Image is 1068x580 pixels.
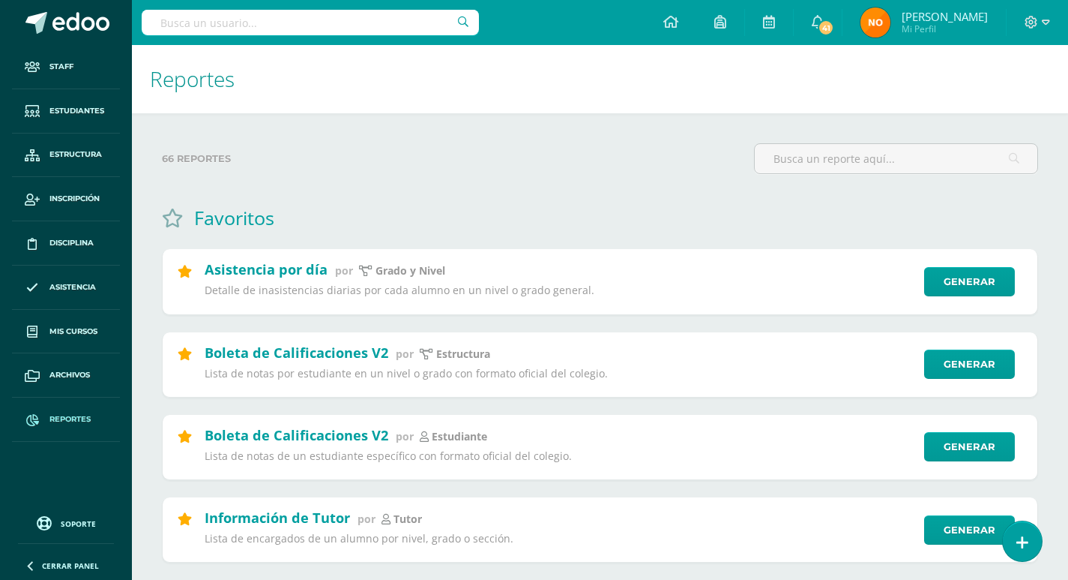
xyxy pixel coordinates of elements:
[335,263,353,278] span: por
[49,105,104,117] span: Estudiantes
[205,284,914,297] p: Detalle de inasistencias diarias por cada alumno en un nivel o grado general.
[924,267,1015,296] a: Generar
[357,512,375,526] span: por
[12,45,120,89] a: Staff
[12,353,120,398] a: Archivos
[49,193,100,205] span: Inscripción
[12,221,120,266] a: Disciplina
[755,144,1037,173] input: Busca un reporte aquí...
[393,512,422,526] p: Tutor
[18,512,114,533] a: Soporte
[860,8,890,38] img: 5ab026cfe20b66e6dbc847002bf25bcf.png
[150,65,235,93] span: Reportes
[902,23,988,35] span: Mi Perfil
[818,20,834,36] span: 41
[205,509,350,527] h2: Información de Tutor
[162,143,742,174] label: 66 reportes
[375,264,445,278] p: Grado y Nivel
[61,518,96,529] span: Soporte
[205,449,914,463] p: Lista de notas de un estudiante específico con formato oficial del colegio.
[205,260,328,278] h2: Asistencia por día
[396,429,414,443] span: por
[12,134,120,178] a: Estructura
[142,10,479,35] input: Busca un usuario...
[49,149,102,161] span: Estructura
[49,369,90,381] span: Archivos
[49,326,97,338] span: Mis cursos
[396,347,414,361] span: por
[194,205,274,230] h1: Favoritos
[924,432,1015,461] a: Generar
[49,61,73,73] span: Staff
[902,9,988,24] span: [PERSON_NAME]
[42,560,99,571] span: Cerrar panel
[205,532,914,545] p: Lista de encargados de un alumno por nivel, grado o sección.
[49,237,94,249] span: Disciplina
[924,350,1015,379] a: Generar
[12,398,120,442] a: Reportes
[205,426,388,444] h2: Boleta de Calificaciones V2
[436,347,490,361] p: Estructura
[924,515,1015,545] a: Generar
[49,281,96,293] span: Asistencia
[432,430,487,443] p: estudiante
[205,344,388,362] h2: Boleta de Calificaciones V2
[205,367,914,380] p: Lista de notas por estudiante en un nivel o grado con formato oficial del colegio.
[12,310,120,354] a: Mis cursos
[12,177,120,221] a: Inscripción
[12,89,120,134] a: Estudiantes
[12,266,120,310] a: Asistencia
[49,413,91,425] span: Reportes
